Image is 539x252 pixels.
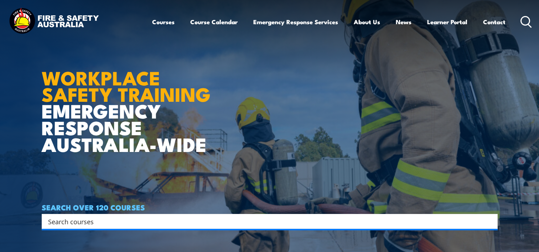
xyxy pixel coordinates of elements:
[483,12,506,31] a: Contact
[253,12,338,31] a: Emergency Response Services
[427,12,467,31] a: Learner Portal
[50,216,483,226] form: Search form
[42,62,211,109] strong: WORKPLACE SAFETY TRAINING
[48,216,482,227] input: Search input
[354,12,380,31] a: About Us
[485,216,495,226] button: Search magnifier button
[190,12,238,31] a: Course Calendar
[396,12,411,31] a: News
[42,203,498,211] h4: SEARCH OVER 120 COURSES
[152,12,175,31] a: Courses
[42,51,216,152] h1: EMERGENCY RESPONSE AUSTRALIA-WIDE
